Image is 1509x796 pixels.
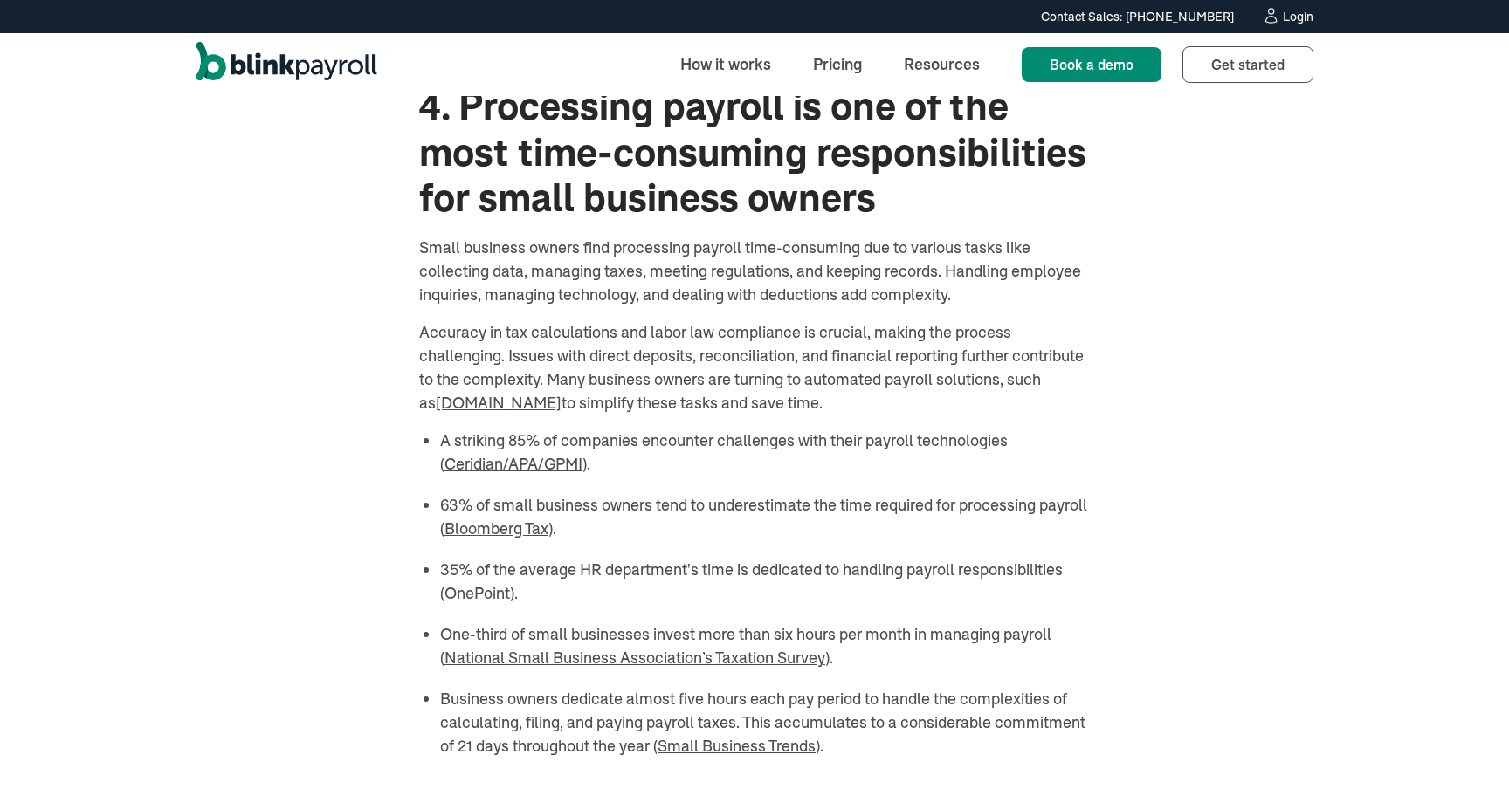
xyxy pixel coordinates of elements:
li: 35% of the average HR department's time is dedicated to handling payroll responsibilities ( ). [440,558,1090,605]
a: Ceridian/APA/GPMI [444,454,582,474]
li: Business owners dedicate almost five hours each pay period to handle the complexities of calculat... [440,687,1090,758]
a: How it works [666,45,785,83]
p: Small business owners find processing payroll time-consuming due to various tasks like collecting... [419,236,1090,306]
a: [DOMAIN_NAME] [436,393,562,413]
div: Login [1283,10,1313,23]
li: One-third of small businesses invest more than six hours per month in managing payroll ( ). [440,622,1090,669]
p: Accuracy in tax calculations and labor law compliance is crucial, making the process challenging.... [419,320,1090,415]
a: OnePoint [444,583,510,603]
a: home [196,42,377,87]
span: Get started [1211,56,1285,73]
li: 63% of small business owners tend to underestimate the time required for processing payroll ( ). [440,493,1090,540]
h2: 4. Processing payroll is one of the most time-consuming responsibilities for small business owners [419,84,1090,222]
a: Resources [890,45,994,83]
a: Book a demo [1022,47,1161,82]
a: Login [1262,7,1313,26]
a: Small Business Trends [658,736,816,756]
a: Pricing [799,45,876,83]
a: Bloomberg Tax [444,518,548,539]
iframe: Chat Widget [1209,607,1509,796]
a: National Small Business Association’s Taxation Survey [444,648,825,668]
a: Get started [1182,46,1313,83]
li: A striking 85% of companies encounter challenges with their payroll technologies ( ). [440,429,1090,476]
div: Contact Sales: [PHONE_NUMBER] [1041,8,1234,26]
span: Book a demo [1050,56,1133,73]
